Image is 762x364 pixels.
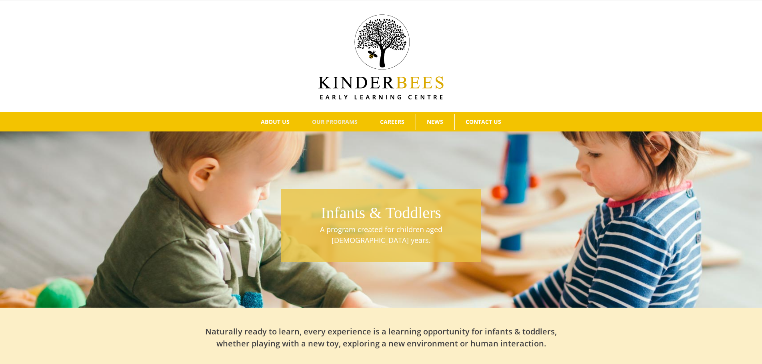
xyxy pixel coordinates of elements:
[205,326,557,350] h2: Naturally ready to learn, every experience is a learning opportunity for infants & toddlers, whet...
[318,14,444,99] img: Kinder Bees Logo
[466,119,501,125] span: CONTACT US
[427,119,443,125] span: NEWS
[312,119,358,125] span: OUR PROGRAMS
[261,119,290,125] span: ABOUT US
[369,114,416,130] a: CAREERS
[12,112,750,131] nav: Main Menu
[285,224,477,246] p: A program created for children aged [DEMOGRAPHIC_DATA] years.
[455,114,512,130] a: CONTACT US
[250,114,301,130] a: ABOUT US
[416,114,454,130] a: NEWS
[380,119,404,125] span: CAREERS
[285,202,477,224] h1: Infants & Toddlers
[301,114,369,130] a: OUR PROGRAMS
